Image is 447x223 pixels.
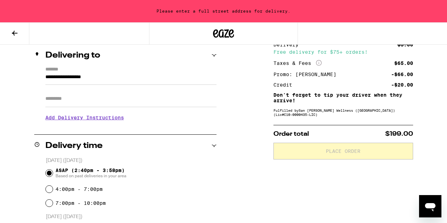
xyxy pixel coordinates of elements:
span: $199.00 [385,131,413,137]
div: $65.00 [394,61,413,66]
div: Delivery [273,42,303,47]
div: $5.00 [397,42,413,47]
div: Credit [273,82,297,87]
div: -$20.00 [391,82,413,87]
span: Based on past deliveries in your area [56,173,126,179]
div: Promo: [PERSON_NAME] [273,72,341,77]
p: [DATE] ([DATE]) [46,214,217,220]
label: 4:00pm - 7:00pm [56,186,103,192]
h2: Delivery time [45,142,103,150]
p: [DATE] ([DATE]) [46,157,217,164]
div: Fulfilled by San [PERSON_NAME] Wellness ([GEOGRAPHIC_DATA]) (Lic# C10-0000435-LIC ) [273,108,413,117]
button: Place Order [273,143,413,159]
p: We'll contact you at [PHONE_NUMBER] when we arrive [45,126,217,131]
div: Taxes & Fees [273,60,322,66]
span: Order total [273,131,309,137]
iframe: Button to launch messaging window [419,195,441,217]
p: Don't forget to tip your driver when they arrive! [273,92,413,103]
span: ASAP (2:40pm - 3:58pm) [56,168,126,179]
div: Free delivery for $75+ orders! [273,50,413,54]
div: -$66.00 [391,72,413,77]
h3: Add Delivery Instructions [45,110,217,126]
span: Place Order [326,149,360,154]
label: 7:00pm - 10:00pm [56,200,106,206]
h2: Delivering to [45,51,100,60]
